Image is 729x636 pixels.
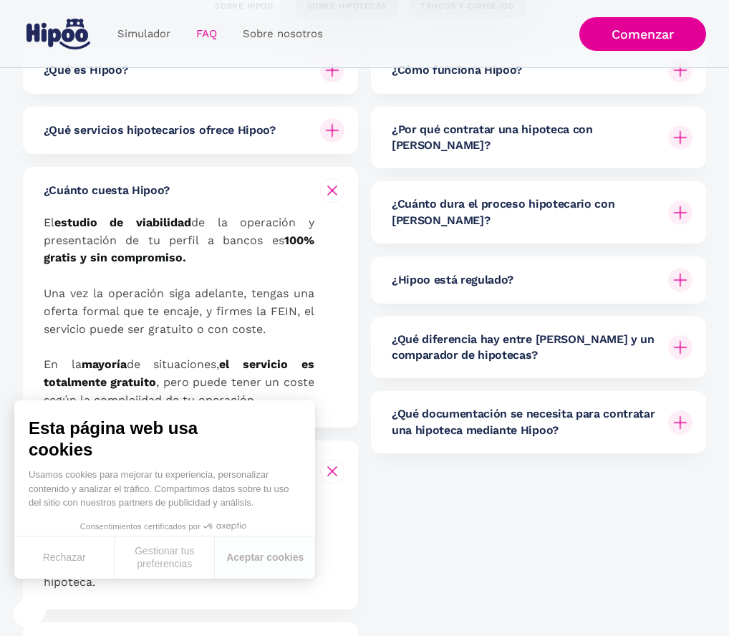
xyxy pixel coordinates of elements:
[392,196,657,228] h6: ¿Cuánto dura el proceso hipotecario con [PERSON_NAME]?
[105,20,183,48] a: Simulador
[392,332,657,364] h6: ¿Qué diferencia hay entre [PERSON_NAME] y un comparador de hipotecas?
[230,20,336,48] a: Sobre nosotros
[392,406,657,438] h6: ¿Qué documentación se necesita para contratar una hipoteca mediante Hipoo?
[183,20,230,48] a: FAQ
[44,122,276,138] h6: ¿Qué servicios hipotecarios ofrece Hipoo?
[44,214,314,410] p: El de la operación y presentación de tu perfil a bancos es Una vez la operación siga adelante, te...
[44,357,314,389] strong: el servicio es totalmente gratuito
[392,62,522,78] h6: ¿Cómo funciona Hipoo?
[392,272,513,288] h6: ¿Hipoo está regulado?
[44,62,128,78] h6: ¿Qué es Hipoo?
[392,122,657,154] h6: ¿Por qué contratar una hipoteca con [PERSON_NAME]?
[54,216,191,229] strong: estudio de viabilidad
[23,13,93,55] a: home
[82,357,127,371] strong: mayoría
[579,17,706,51] a: Comenzar
[44,183,170,198] h6: ¿Cuánto cuesta Hipoo?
